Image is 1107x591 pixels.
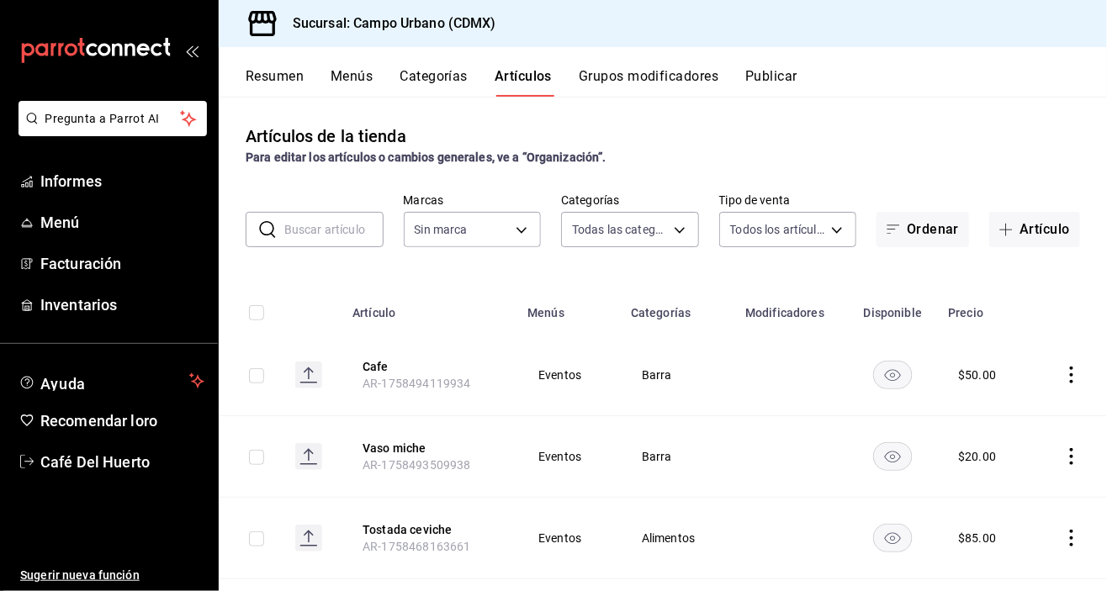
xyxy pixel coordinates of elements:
input: Buscar artículo [284,213,384,246]
font: Artículos [495,68,552,84]
font: Inventarios [40,296,117,314]
span: AR-1758493509938 [363,458,470,472]
font: Marcas [404,193,444,207]
span: Barra [642,369,714,381]
span: Eventos [538,369,600,381]
span: AR-1758468163661 [363,540,470,553]
span: Alimentos [642,532,714,544]
font: Categorías [631,307,691,320]
font: Sin marca [415,223,468,236]
button: actions [1063,367,1080,383]
button: edit-product-location [363,358,497,375]
font: Café Del Huerto [40,453,150,471]
font: Menú [40,214,80,231]
span: Eventos [538,451,600,462]
font: Sucursal: Campo Urbano (CDMX) [293,15,496,31]
button: abrir_cajón_menú [185,44,199,57]
div: $ 50.00 [958,367,996,383]
font: Categorías [400,68,469,84]
div: pestañas de navegación [246,67,1107,97]
font: Menús [331,68,373,84]
a: Pregunta a Parrot AI [12,122,207,140]
span: Eventos [538,532,600,544]
font: Sugerir nueva función [20,568,140,582]
font: Disponible [864,307,923,320]
font: Publicar [745,68,797,84]
font: Artículos de la tienda [246,126,406,146]
font: Precio [948,307,983,320]
span: Barra [642,451,714,462]
font: Categorías [561,193,619,207]
div: $ 85.00 [958,530,996,546]
button: actions [1063,530,1080,546]
font: Informes [40,172,102,190]
button: availability-product [873,442,913,471]
font: Pregunta a Parrot AI [45,112,160,125]
span: AR-1758494119934 [363,377,470,390]
font: Todos los artículos [730,223,830,236]
font: Ayuda [40,375,86,393]
button: availability-product [873,524,913,552]
button: Pregunta a Parrot AI [19,101,207,136]
font: Recomendar loro [40,412,157,430]
font: Ordenar [907,221,959,237]
font: Facturación [40,255,121,272]
font: Artículo [1020,221,1070,237]
button: edit-product-location [363,440,497,456]
div: $ 20.00 [958,448,996,465]
span: Todas las categorías, Sin categoría [572,221,668,238]
button: Ordenar [877,212,969,247]
button: Artículo [989,212,1080,247]
button: edit-product-location [363,521,497,538]
font: Tipo de venta [719,193,791,207]
button: actions [1063,448,1080,465]
button: availability-product [873,361,913,389]
font: Para editar los artículos o cambios generales, ve a “Organización”. [246,150,606,164]
font: Menús [527,307,564,320]
font: Modificadores [745,307,824,320]
font: Artículo [352,307,395,320]
font: Grupos modificadores [579,68,718,84]
font: Resumen [246,68,304,84]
